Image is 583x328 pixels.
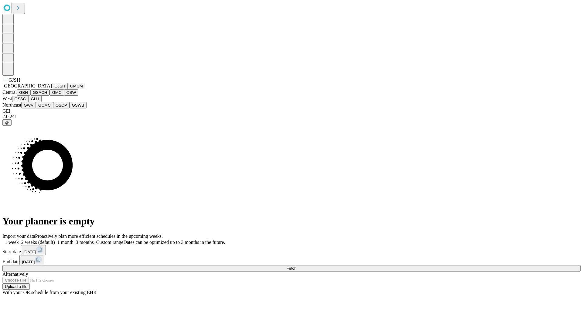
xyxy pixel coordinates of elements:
[64,89,79,96] button: OSW
[76,240,94,245] span: 3 months
[2,234,35,239] span: Import your data
[123,240,225,245] span: Dates can be optimized up to 3 months in the future.
[36,102,53,108] button: GCMC
[96,240,123,245] span: Custom range
[57,240,73,245] span: 1 month
[28,96,41,102] button: GLH
[2,283,30,290] button: Upload a file
[2,108,581,114] div: GEI
[286,266,296,271] span: Fetch
[53,102,70,108] button: OSCP
[2,119,12,126] button: @
[2,96,12,101] span: West
[21,245,46,255] button: [DATE]
[2,272,28,277] span: Alternatively
[2,102,21,108] span: Northeast
[2,245,581,255] div: Start date
[12,96,29,102] button: OSSC
[2,265,581,272] button: Fetch
[2,90,17,95] span: Central
[5,120,9,125] span: @
[5,240,19,245] span: 1 week
[19,255,44,265] button: [DATE]
[49,89,64,96] button: GMC
[70,102,87,108] button: GSWB
[2,83,52,88] span: [GEOGRAPHIC_DATA]
[35,234,163,239] span: Proactively plan more efficient schedules in the upcoming weeks.
[2,255,581,265] div: End date
[17,89,30,96] button: GBH
[52,83,68,89] button: GJSH
[68,83,85,89] button: GMCM
[2,114,581,119] div: 2.0.241
[21,240,55,245] span: 2 weeks (default)
[23,250,36,254] span: [DATE]
[9,77,20,83] span: GJSH
[22,260,35,264] span: [DATE]
[30,89,49,96] button: GSACH
[2,290,97,295] span: With your OR schedule from your existing EHR
[2,216,581,227] h1: Your planner is empty
[21,102,36,108] button: GWV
